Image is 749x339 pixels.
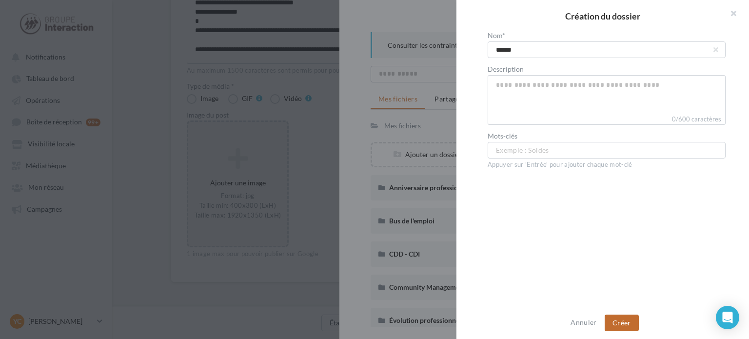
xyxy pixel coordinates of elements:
[488,160,726,169] div: Appuyer sur 'Entrée' pour ajouter chaque mot-clé
[716,306,739,329] div: Open Intercom Messenger
[472,12,733,20] h2: Création du dossier
[496,145,549,156] span: Exemple : Soldes
[488,114,726,125] label: 0/600 caractères
[488,66,726,73] label: Description
[567,317,600,328] button: Annuler
[488,133,726,140] label: Mots-clés
[605,315,639,331] button: Créer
